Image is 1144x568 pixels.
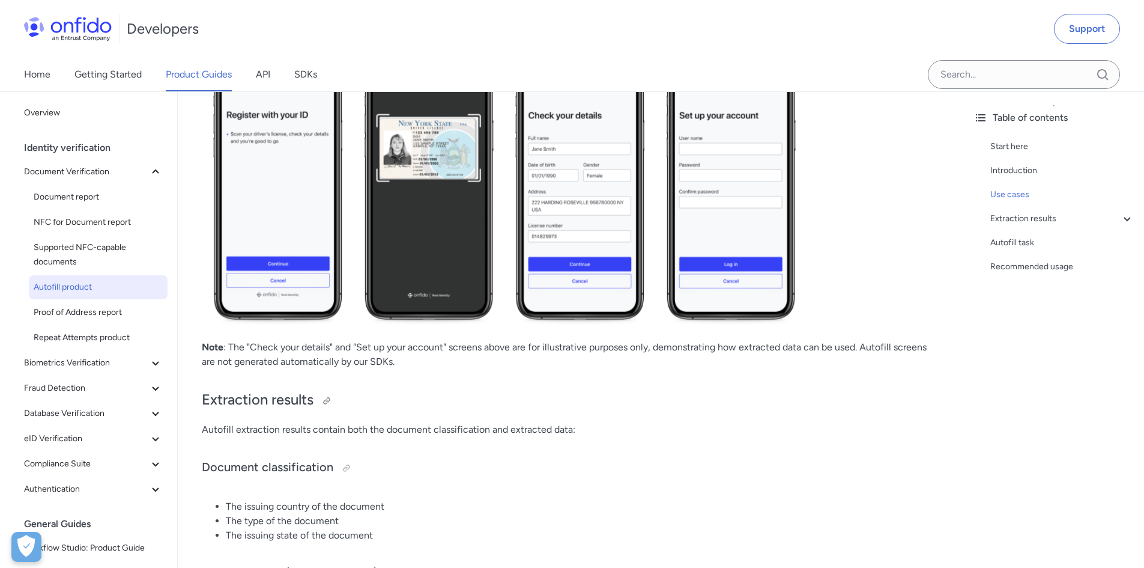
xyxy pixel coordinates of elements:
a: Introduction [990,163,1134,178]
a: Autofill product [29,275,168,299]
h2: Extraction results [202,390,940,411]
span: Document Verification [24,165,148,179]
span: Document report [34,190,163,204]
span: Database Verification [24,406,148,421]
span: Overview [24,106,163,120]
li: The issuing state of the document [226,528,940,543]
button: eID Verification [19,427,168,451]
img: Autofill example use case [202,51,804,326]
span: Autofill product [34,280,163,295]
a: Getting Started [74,58,142,91]
span: Repeat Attempts product [34,331,163,345]
strong: Note [202,341,223,353]
span: NFC for Document report [34,215,163,230]
li: The issuing country of the document [226,499,940,514]
li: The type of the document [226,514,940,528]
button: Open Preferences [11,532,41,562]
h1: Developers [127,19,199,38]
p: : The "Check your details" and "Set up your account" screens above are for illustrative purposes ... [202,340,940,369]
span: eID Verification [24,432,148,446]
a: Supported NFC-capable documents [29,236,168,274]
a: Start here [990,139,1134,154]
a: Document report [29,185,168,209]
a: Recommended usage [990,260,1134,274]
a: Autofill task [990,236,1134,250]
button: Compliance Suite [19,452,168,476]
button: Biometrics Verification [19,351,168,375]
a: Workflow Studio: Product Guide [19,536,168,560]
span: Proof of Address report [34,305,163,320]
div: General Guides [24,512,172,536]
button: Document Verification [19,160,168,184]
span: Workflow Studio: Product Guide [24,541,163,555]
a: Use cases [990,188,1134,202]
a: API [256,58,270,91]
span: Compliance Suite [24,457,148,471]
button: Fraud Detection [19,376,168,400]
div: Cookie Preferences [11,532,41,562]
span: Supported NFC-capable documents [34,240,163,269]
a: Repeat Attempts product [29,326,168,350]
a: Overview [19,101,168,125]
a: SDKs [294,58,317,91]
div: Identity verification [24,136,172,160]
button: Database Verification [19,402,168,426]
button: Authentication [19,477,168,501]
p: Autofill extraction results contain both the document classification and extracted data: [202,423,940,437]
a: Home [24,58,50,91]
h3: Document classification [202,459,940,478]
a: Support [1054,14,1120,44]
img: Onfido Logo [24,17,112,41]
span: Biometrics Verification [24,356,148,370]
a: NFC for Document report [29,210,168,234]
div: Table of contents [973,111,1134,125]
span: Fraud Detection [24,381,148,395]
span: Authentication [24,482,148,496]
input: Onfido search input field [928,60,1120,89]
a: Product Guides [166,58,232,91]
a: Extraction results [990,212,1134,226]
a: Proof of Address report [29,301,168,325]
